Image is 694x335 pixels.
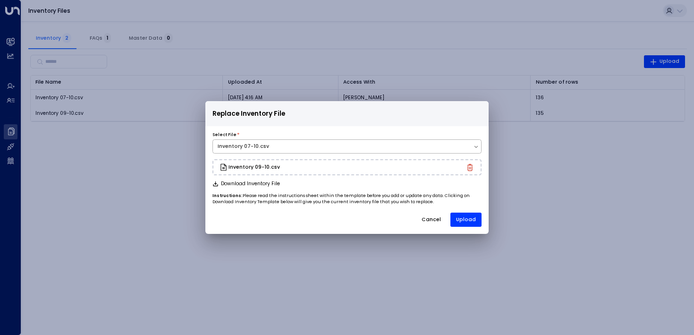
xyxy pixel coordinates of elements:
[212,193,243,198] b: Instructions:
[218,143,468,150] div: Inventory 07-10.csv
[450,213,482,227] button: Upload
[212,109,285,119] span: Replace Inventory File
[212,132,237,138] label: Select File
[415,213,447,227] button: Cancel
[212,193,482,206] p: Please read the instructions sheet within the template before you add or update any data. Clickin...
[212,181,280,187] button: Download Inventory File
[229,165,299,170] h3: Inventory 09-10.csv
